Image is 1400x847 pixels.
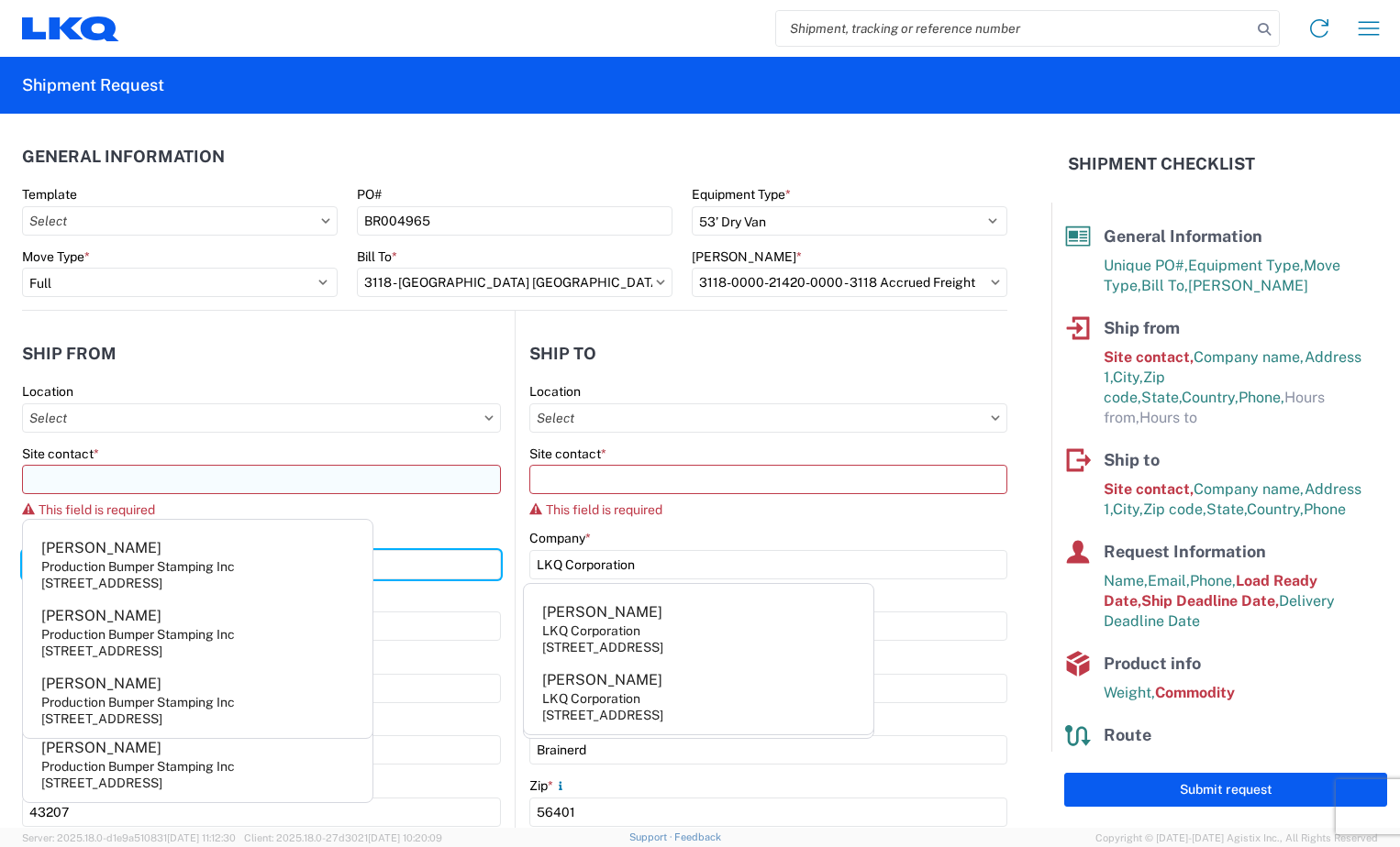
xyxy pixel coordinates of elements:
span: Country, [1182,389,1239,406]
a: Feedback [674,831,721,842]
div: [STREET_ADDRESS] [41,775,162,791]
span: Site contact, [1104,348,1194,366]
label: [PERSON_NAME] [692,248,802,265]
a: Support [629,831,675,842]
label: Company [529,530,591,546]
span: General Information [1104,226,1262,246]
h2: Ship to [529,345,596,363]
div: LKQ Corporation [542,690,640,707]
div: [PERSON_NAME] [542,602,662,622]
span: Weight, [1104,684,1155,701]
label: Equipment Type [692,186,791,203]
span: Request Information [1104,542,1266,561]
div: Production Bumper Stamping Inc [41,758,235,775]
input: Shipment, tracking or reference number [776,11,1251,46]
div: [PERSON_NAME] [542,670,662,690]
input: Select [529,403,1007,433]
div: LKQ Corporation [542,622,640,639]
span: Zip code, [1143,500,1206,518]
div: Production Bumper Stamping Inc [41,558,235,575]
button: Submit request [1064,773,1387,807]
span: Bill To, [1141,277,1188,294]
div: [STREET_ADDRESS] [41,643,162,659]
span: Commodity [1155,684,1235,701]
h2: General Information [22,148,225,166]
div: [STREET_ADDRESS] [41,575,162,591]
div: [PERSON_NAME] [41,674,161,694]
span: State, [1141,389,1182,406]
div: [STREET_ADDRESS] [41,710,162,727]
label: Zip [529,777,568,794]
span: Hours to [1139,409,1197,426]
span: [DATE] 10:20:09 [368,832,442,843]
span: Unique PO#, [1104,257,1188,274]
input: Select [692,268,1007,297]
label: Site contact [22,445,99,462]
span: This field is required [546,502,662,517]
span: Name, [1104,572,1148,589]
span: Phone, [1239,389,1284,406]
h2: Shipment Checklist [1068,153,1255,175]
span: Phone, [1190,572,1236,589]
span: [PERSON_NAME] [1188,277,1308,294]
span: Ship Deadline Date, [1141,592,1279,610]
span: Server: 2025.18.0-d1e9a510831 [22,832,236,843]
span: Phone [1304,500,1346,518]
div: [PERSON_NAME] [41,538,161,558]
div: Production Bumper Stamping Inc [41,694,235,710]
h2: Ship from [22,345,117,363]
span: Route [1104,725,1151,744]
h2: Shipment Request [22,74,164,96]
span: Company name, [1194,480,1305,498]
div: [STREET_ADDRESS] [542,707,663,723]
span: City, [1113,500,1143,518]
span: City, [1113,368,1143,386]
div: [STREET_ADDRESS] [542,639,663,655]
label: Site contact [529,445,606,462]
span: Copyright © [DATE]-[DATE] Agistix Inc., All Rights Reserved [1095,830,1378,846]
div: [PERSON_NAME] [41,738,161,758]
span: Company name, [1194,348,1305,366]
label: Template [22,186,77,203]
span: Ship from [1104,318,1180,337]
span: Equipment Type, [1188,257,1304,274]
label: Bill To [357,248,397,265]
input: Select [22,206,338,236]
input: Select [357,268,672,297]
span: Ship to [1104,450,1160,469]
div: Production Bumper Stamping Inc [41,626,235,643]
span: Email, [1148,572,1190,589]
span: This field is required [39,502,155,517]
label: Move Type [22,248,90,265]
span: Site contact, [1104,480,1194,498]
span: Client: 2025.18.0-27d3021 [244,832,442,843]
span: Product info [1104,654,1201,673]
label: PO# [357,186,382,203]
label: Location [529,383,581,400]
span: [DATE] 11:12:30 [167,832,236,843]
input: Select [22,403,501,433]
span: Country, [1247,500,1304,518]
div: [PERSON_NAME] [41,606,161,626]
span: State, [1206,500,1247,518]
label: Location [22,383,73,400]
